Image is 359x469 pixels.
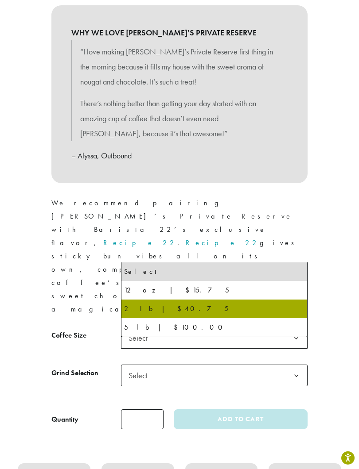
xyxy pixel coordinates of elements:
[125,329,156,346] span: Select
[121,365,308,386] span: Select
[51,367,121,380] label: Grind Selection
[51,414,78,425] div: Quantity
[71,25,288,40] b: WHY WE LOVE [PERSON_NAME]'S PRIVATE RESERVE
[51,196,308,316] p: We recommend pairing [PERSON_NAME]’s Private Reserve with Barista 22’s exclusive flavor, . gives ...
[174,409,308,429] button: Add to cart
[121,262,307,281] li: Select
[125,367,156,384] span: Select
[124,321,304,334] div: 5 lb | $100.00
[71,148,288,163] p: – Alyssa, Outbound
[103,238,177,247] a: Recipe 22
[121,409,164,429] input: Product quantity
[51,329,121,342] label: Coffee Size
[121,327,308,349] span: Select
[124,302,304,315] div: 2 lb | $40.75
[124,284,304,297] div: 12 oz | $15.75
[80,44,279,89] p: “I love making [PERSON_NAME]’s Private Reserve first thing in the morning because it fills my hou...
[186,238,260,247] a: Recipe 22
[80,96,279,141] p: There’s nothing better than getting your day started with an amazing cup of coffee that doesn’t e...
